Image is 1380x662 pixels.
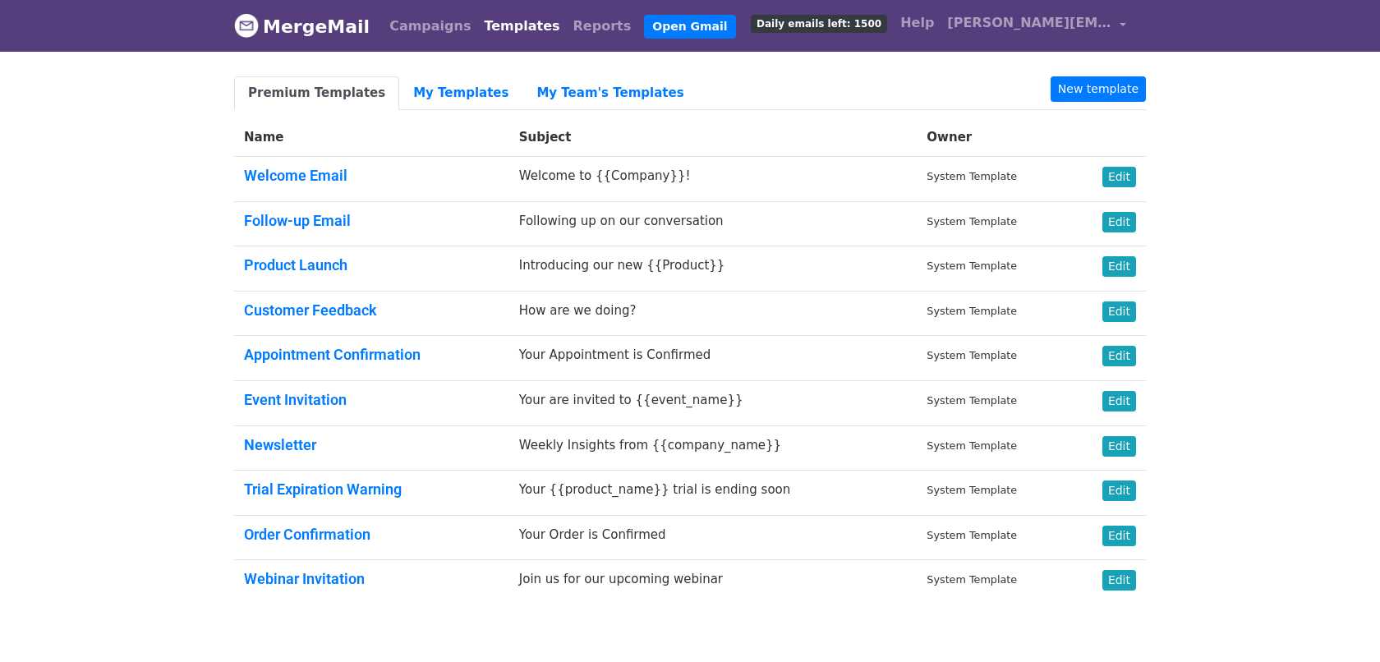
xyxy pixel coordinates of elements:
[509,157,918,202] td: Welcome to {{Company}}!
[244,391,347,408] a: Event Invitation
[941,7,1133,45] a: [PERSON_NAME][EMAIL_ADDRESS][PERSON_NAME][DOMAIN_NAME]
[1102,436,1136,457] a: Edit
[509,380,918,425] td: Your are invited to {{event_name}}
[509,425,918,471] td: Weekly Insights from {{company_name}}
[509,560,918,605] td: Join us for our upcoming webinar
[509,336,918,381] td: Your Appointment is Confirmed
[509,471,918,516] td: Your {{product_name}} trial is ending soon
[244,256,347,274] a: Product Launch
[399,76,522,110] a: My Templates
[1102,346,1136,366] a: Edit
[927,349,1017,361] small: System Template
[644,15,735,39] a: Open Gmail
[1102,256,1136,277] a: Edit
[234,9,370,44] a: MergeMail
[234,118,509,157] th: Name
[1102,480,1136,501] a: Edit
[244,212,351,229] a: Follow-up Email
[234,76,399,110] a: Premium Templates
[927,260,1017,272] small: System Template
[509,246,918,292] td: Introducing our new {{Product}}
[744,7,894,39] a: Daily emails left: 1500
[522,76,697,110] a: My Team's Templates
[927,305,1017,317] small: System Template
[244,436,316,453] a: Newsletter
[1102,301,1136,322] a: Edit
[927,529,1017,541] small: System Template
[927,170,1017,182] small: System Template
[751,15,887,33] span: Daily emails left: 1500
[509,515,918,560] td: Your Order is Confirmed
[234,13,259,38] img: MergeMail logo
[244,167,347,184] a: Welcome Email
[244,570,365,587] a: Webinar Invitation
[1102,212,1136,232] a: Edit
[927,439,1017,452] small: System Template
[1051,76,1146,102] a: New template
[1102,391,1136,411] a: Edit
[894,7,941,39] a: Help
[477,10,566,43] a: Templates
[927,573,1017,586] small: System Template
[1298,583,1380,662] iframe: Chat Widget
[1102,526,1136,546] a: Edit
[1102,167,1136,187] a: Edit
[927,394,1017,407] small: System Template
[244,346,421,363] a: Appointment Confirmation
[1102,570,1136,591] a: Edit
[927,215,1017,228] small: System Template
[567,10,638,43] a: Reports
[383,10,477,43] a: Campaigns
[917,118,1070,157] th: Owner
[244,480,402,498] a: Trial Expiration Warning
[244,301,377,319] a: Customer Feedback
[927,484,1017,496] small: System Template
[509,291,918,336] td: How are we doing?
[947,13,1111,33] span: [PERSON_NAME][EMAIL_ADDRESS][PERSON_NAME][DOMAIN_NAME]
[509,118,918,157] th: Subject
[244,526,370,543] a: Order Confirmation
[509,201,918,246] td: Following up on our conversation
